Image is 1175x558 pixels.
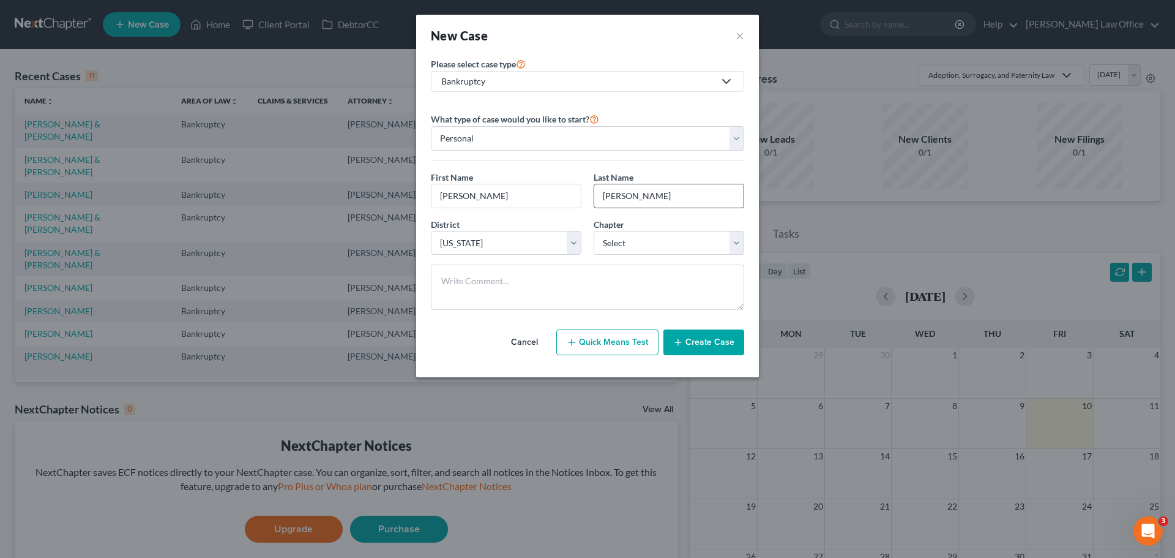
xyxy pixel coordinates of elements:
[556,330,658,355] button: Quick Means Test
[594,219,624,230] span: Chapter
[594,184,744,208] input: Enter Last Name
[1158,516,1168,526] span: 3
[431,219,460,230] span: District
[663,330,744,355] button: Create Case
[431,59,516,69] span: Please select case type
[594,172,633,183] span: Last Name
[1133,516,1163,546] iframe: Intercom live chat
[441,75,714,88] div: Bankruptcy
[431,111,599,126] label: What type of case would you like to start?
[431,28,488,43] strong: New Case
[431,172,473,183] span: First Name
[431,184,581,208] input: Enter First Name
[736,27,744,44] button: ×
[498,330,551,355] button: Cancel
